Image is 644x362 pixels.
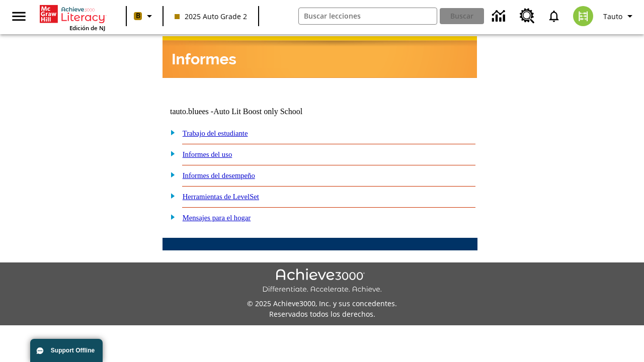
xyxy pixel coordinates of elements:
a: Informes del uso [183,150,232,158]
td: tauto.bluees - [170,107,355,116]
button: Perfil/Configuración [599,7,640,25]
img: plus.gif [165,149,176,158]
button: Abrir el menú lateral [4,2,34,31]
button: Escoja un nuevo avatar [567,3,599,29]
a: Informes del desempeño [183,171,255,179]
nobr: Auto Lit Boost only School [213,107,302,116]
a: Mensajes para el hogar [183,214,251,222]
a: Herramientas de LevelSet [183,193,259,201]
a: Trabajo del estudiante [183,129,248,137]
button: Boost El color de la clase es anaranjado claro. Cambiar el color de la clase. [130,7,159,25]
img: avatar image [573,6,593,26]
span: 2025 Auto Grade 2 [175,11,247,22]
button: Support Offline [30,339,103,362]
span: B [136,10,140,22]
a: Centro de recursos, Se abrirá en una pestaña nueva. [514,3,541,30]
img: plus.gif [165,212,176,221]
img: Achieve3000 Differentiate Accelerate Achieve [262,268,382,294]
img: plus.gif [165,128,176,137]
div: Portada [40,3,105,32]
span: Tauto [603,11,622,22]
span: Edición de NJ [69,24,105,32]
input: Buscar campo [299,8,437,24]
span: Support Offline [51,347,95,354]
a: Centro de información [486,3,514,30]
img: plus.gif [165,191,176,200]
img: header [163,36,477,78]
img: plus.gif [165,170,176,179]
a: Notificaciones [541,3,567,29]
